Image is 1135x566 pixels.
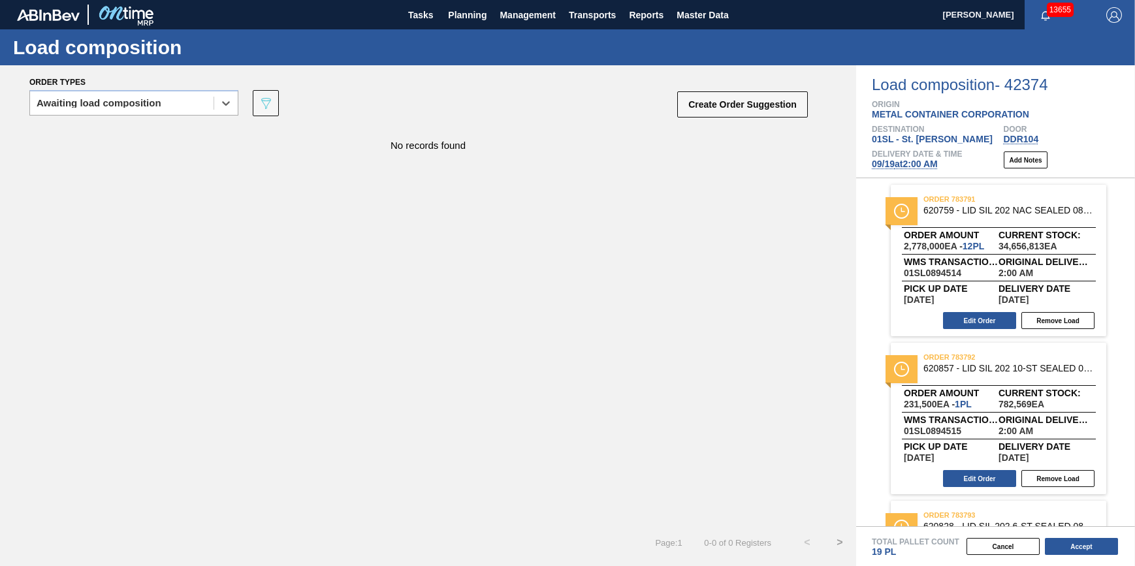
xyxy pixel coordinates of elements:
[999,453,1029,462] span: ,09/19/2025,
[923,193,1106,206] span: order 783791
[955,399,972,409] span: 1,PL
[448,7,487,23] span: Planning
[894,204,909,219] img: status
[856,336,1135,494] span: statusorder 783792620857 - LID SIL 202 10-ST SEALED 080 0523 PNK NEOrder amount231,500EA -1PLCurr...
[677,7,728,23] span: Master Data
[999,443,1093,450] span: Delivery Date
[1025,6,1066,24] button: Notifications
[569,7,616,23] span: Transports
[791,526,823,559] button: <
[17,9,80,21] img: TNhmsLtSVTkK8tSr43FrP2fwEKptu5GPRR3wAAAABJRU5ErkJggg==
[872,77,1135,93] span: Load composition - 42374
[872,125,1004,133] span: Destination
[963,241,984,251] span: 12,PL
[999,295,1029,304] span: ,09/19/2025,
[999,285,1093,292] span: Delivery Date
[872,159,938,169] span: 09/19 at 2:00 AM
[999,426,1033,435] span: 2:00 AM
[999,416,1093,424] span: Original delivery time
[823,526,856,559] button: >
[872,134,993,144] span: 01SL - St. [PERSON_NAME]
[923,522,1096,531] span: 620828 - LID SIL 202 6-ST SEALED 080 1222 SIL BPA
[904,231,999,239] span: Order amount
[894,362,909,377] img: status
[904,242,984,251] span: 2,778,000EA-12PL
[999,389,1093,397] span: Current Stock:
[872,109,1029,119] span: METAL CONTAINER CORPORATION
[904,285,999,292] span: Pick up Date
[1021,470,1095,487] button: Remove Load
[1106,7,1122,23] img: Logout
[677,91,808,118] button: Create Order Suggestion
[655,538,682,548] span: Page : 1
[1047,3,1074,17] span: 13655
[923,206,1096,215] span: 620759 - LID SIL 202 NAC SEALED 080 1021 SIL EPOX
[999,231,1093,239] span: Current Stock:
[923,509,1106,522] span: order 783793
[406,7,435,23] span: Tasks
[943,470,1016,487] button: Edit Order
[904,443,999,450] span: Pick up Date
[904,426,961,435] span: 01SL0894515
[999,400,1044,409] span: ,782,569,EA
[872,101,1135,108] span: Origin
[904,258,999,266] span: WMS Transaction ID
[37,99,161,108] div: Awaiting load composition
[904,389,999,397] span: Order amount
[904,268,961,277] span: 01SL0894514
[999,268,1033,277] span: 2:00 AM
[1004,134,1039,144] span: DDR104
[13,40,245,55] h1: Load composition
[923,364,1096,373] span: 620857 - LID SIL 202 10-ST SEALED 080 0523 PNK NE
[1021,312,1095,329] button: Remove Load
[904,453,934,462] span: ,09/18/2025
[904,295,934,304] span: ,09/18/2025
[629,7,663,23] span: Reports
[894,520,909,535] img: status
[500,7,556,23] span: Management
[856,178,1135,336] span: statusorder 783791620759 - LID SIL 202 NAC SEALED 080 1021 SIL EPOXOrder amount2,778,000EA -12PLC...
[967,538,1040,555] button: Cancel
[904,416,999,424] span: WMS Transaction ID
[904,400,972,409] span: 231,500EA-1PL
[923,351,1106,364] span: order 783792
[872,150,962,158] span: Delivery Date & Time
[999,242,1057,251] span: ,34,656,813,EA
[943,312,1016,329] button: Edit Order
[1045,538,1118,555] button: Accept
[702,538,771,548] span: 0 - 0 of 0 Registers
[29,78,86,87] span: Order types
[999,258,1093,266] span: Original delivery time
[1004,151,1047,168] button: Add Notes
